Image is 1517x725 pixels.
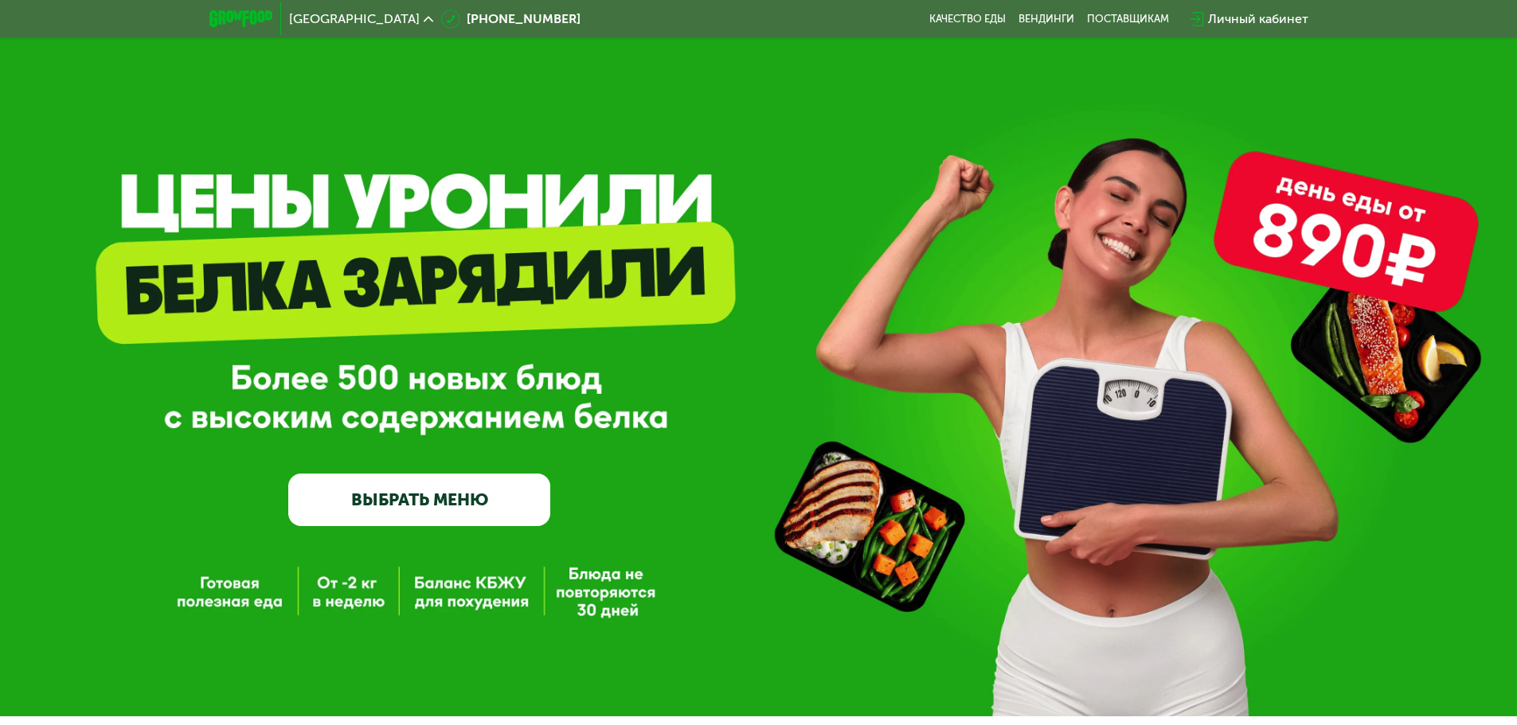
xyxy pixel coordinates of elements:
[441,10,581,29] a: [PHONE_NUMBER]
[1208,10,1308,29] div: Личный кабинет
[1019,13,1074,25] a: Вендинги
[1087,13,1169,25] div: поставщикам
[288,474,550,526] a: ВЫБРАТЬ МЕНЮ
[289,13,420,25] span: [GEOGRAPHIC_DATA]
[929,13,1006,25] a: Качество еды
